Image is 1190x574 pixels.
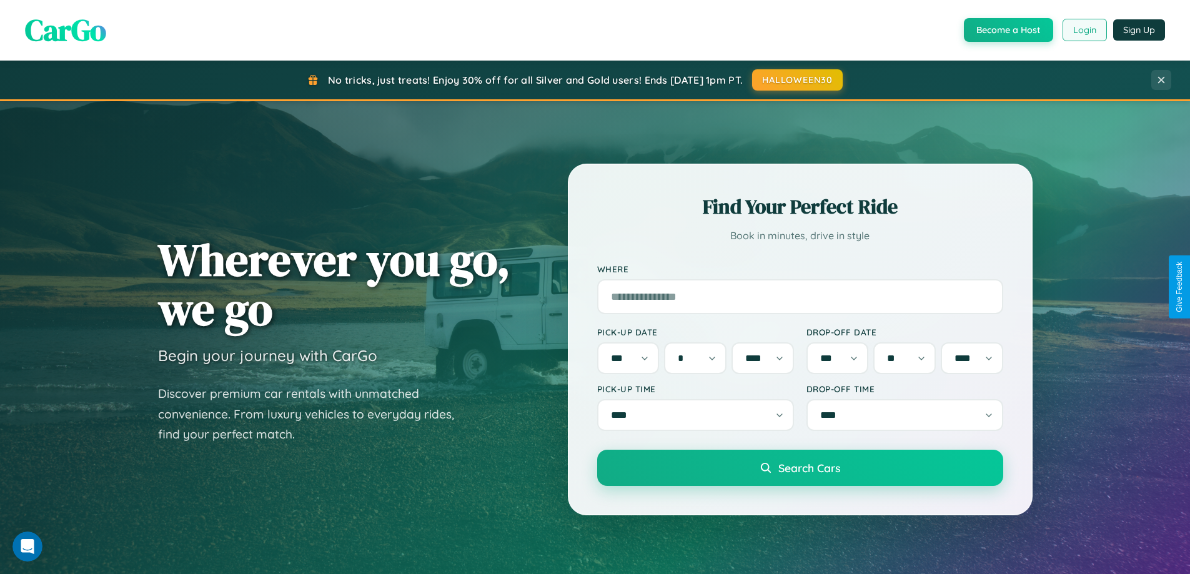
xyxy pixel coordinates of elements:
[778,461,840,475] span: Search Cars
[597,450,1003,486] button: Search Cars
[597,227,1003,245] p: Book in minutes, drive in style
[1063,19,1107,41] button: Login
[328,74,743,86] span: No tricks, just treats! Enjoy 30% off for all Silver and Gold users! Ends [DATE] 1pm PT.
[597,383,794,394] label: Pick-up Time
[158,235,510,334] h1: Wherever you go, we go
[1113,19,1165,41] button: Sign Up
[158,346,377,365] h3: Begin your journey with CarGo
[597,193,1003,220] h2: Find Your Perfect Ride
[158,383,470,445] p: Discover premium car rentals with unmatched convenience. From luxury vehicles to everyday rides, ...
[25,9,106,51] span: CarGo
[597,327,794,337] label: Pick-up Date
[1175,262,1184,312] div: Give Feedback
[12,532,42,562] iframe: Intercom live chat
[806,383,1003,394] label: Drop-off Time
[964,18,1053,42] button: Become a Host
[752,69,843,91] button: HALLOWEEN30
[806,327,1003,337] label: Drop-off Date
[597,264,1003,274] label: Where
